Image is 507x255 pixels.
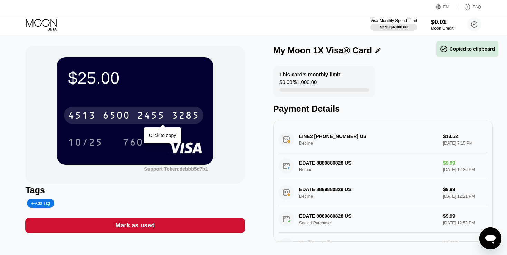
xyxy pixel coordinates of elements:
[25,218,245,233] div: Mark as used
[68,138,103,149] div: 10/25
[115,222,155,229] div: Mark as used
[137,111,165,122] div: 2455
[103,111,130,122] div: 6500
[64,107,203,124] div: 4513650024553285
[63,134,108,151] div: 10/25
[431,19,453,26] div: $0.01
[431,19,453,31] div: $0.01Moon Credit
[117,134,149,151] div: 760
[440,45,448,53] span: 
[68,111,96,122] div: 4513
[144,166,208,172] div: Support Token: debbb5d7b1
[31,201,50,206] div: Add Tag
[273,104,493,114] div: Payment Details
[440,45,495,53] div: Copied to clipboard
[27,199,54,208] div: Add Tag
[68,68,202,88] div: $25.00
[273,46,372,56] div: My Moon 1X Visa® Card
[279,79,317,88] div: $0.00 / $1,000.00
[473,4,481,9] div: FAQ
[123,138,143,149] div: 760
[436,3,457,10] div: EN
[380,25,408,29] div: $2.99 / $4,000.00
[144,166,208,172] div: Support Token:debbb5d7b1
[431,26,453,31] div: Moon Credit
[279,71,340,77] div: This card’s monthly limit
[370,18,417,23] div: Visa Monthly Spend Limit
[149,133,176,138] div: Click to copy
[172,111,199,122] div: 3285
[457,3,481,10] div: FAQ
[479,227,501,249] iframe: Button to launch messaging window
[443,4,449,9] div: EN
[25,185,245,195] div: Tags
[370,18,417,31] div: Visa Monthly Spend Limit$2.99/$4,000.00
